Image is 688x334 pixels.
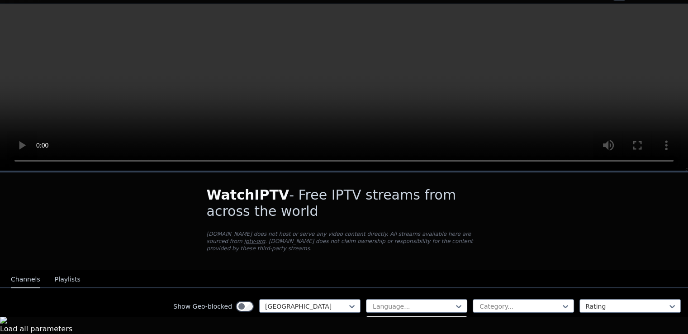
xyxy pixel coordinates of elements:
[173,302,232,311] label: Show Geo-blocked
[207,230,482,252] p: [DOMAIN_NAME] does not host or serve any video content directly. All streams available here are s...
[11,271,40,288] button: Channels
[207,187,482,219] h1: - Free IPTV streams from across the world
[244,238,266,244] a: iptv-org
[55,271,81,288] button: Playlists
[207,187,289,203] span: WatchIPTV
